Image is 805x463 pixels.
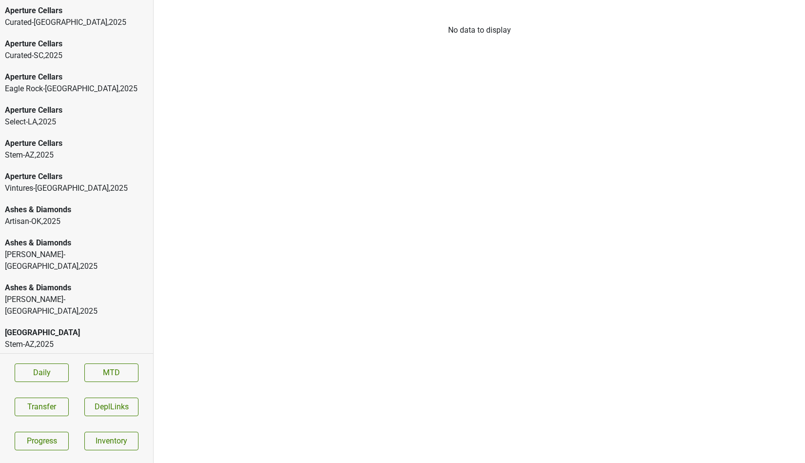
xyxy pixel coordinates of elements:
[5,216,148,227] div: Artisan-OK , 2025
[5,50,148,61] div: Curated-SC , 2025
[84,398,138,416] button: DeplLinks
[5,83,148,95] div: Eagle Rock-[GEOGRAPHIC_DATA] , 2025
[5,104,148,116] div: Aperture Cellars
[5,38,148,50] div: Aperture Cellars
[5,171,148,182] div: Aperture Cellars
[5,204,148,216] div: Ashes & Diamonds
[5,5,148,17] div: Aperture Cellars
[5,294,148,317] div: [PERSON_NAME]-[GEOGRAPHIC_DATA] , 2025
[5,182,148,194] div: Vintures-[GEOGRAPHIC_DATA] , 2025
[5,249,148,272] div: [PERSON_NAME]-[GEOGRAPHIC_DATA] , 2025
[84,363,138,382] a: MTD
[5,282,148,294] div: Ashes & Diamonds
[5,116,148,128] div: Select-LA , 2025
[5,17,148,28] div: Curated-[GEOGRAPHIC_DATA] , 2025
[5,237,148,249] div: Ashes & Diamonds
[5,138,148,149] div: Aperture Cellars
[5,327,148,339] div: [GEOGRAPHIC_DATA]
[84,432,138,450] a: Inventory
[5,71,148,83] div: Aperture Cellars
[5,339,148,350] div: Stem-AZ , 2025
[15,398,69,416] button: Transfer
[5,149,148,161] div: Stem-AZ , 2025
[15,363,69,382] a: Daily
[15,432,69,450] a: Progress
[154,24,805,36] div: No data to display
